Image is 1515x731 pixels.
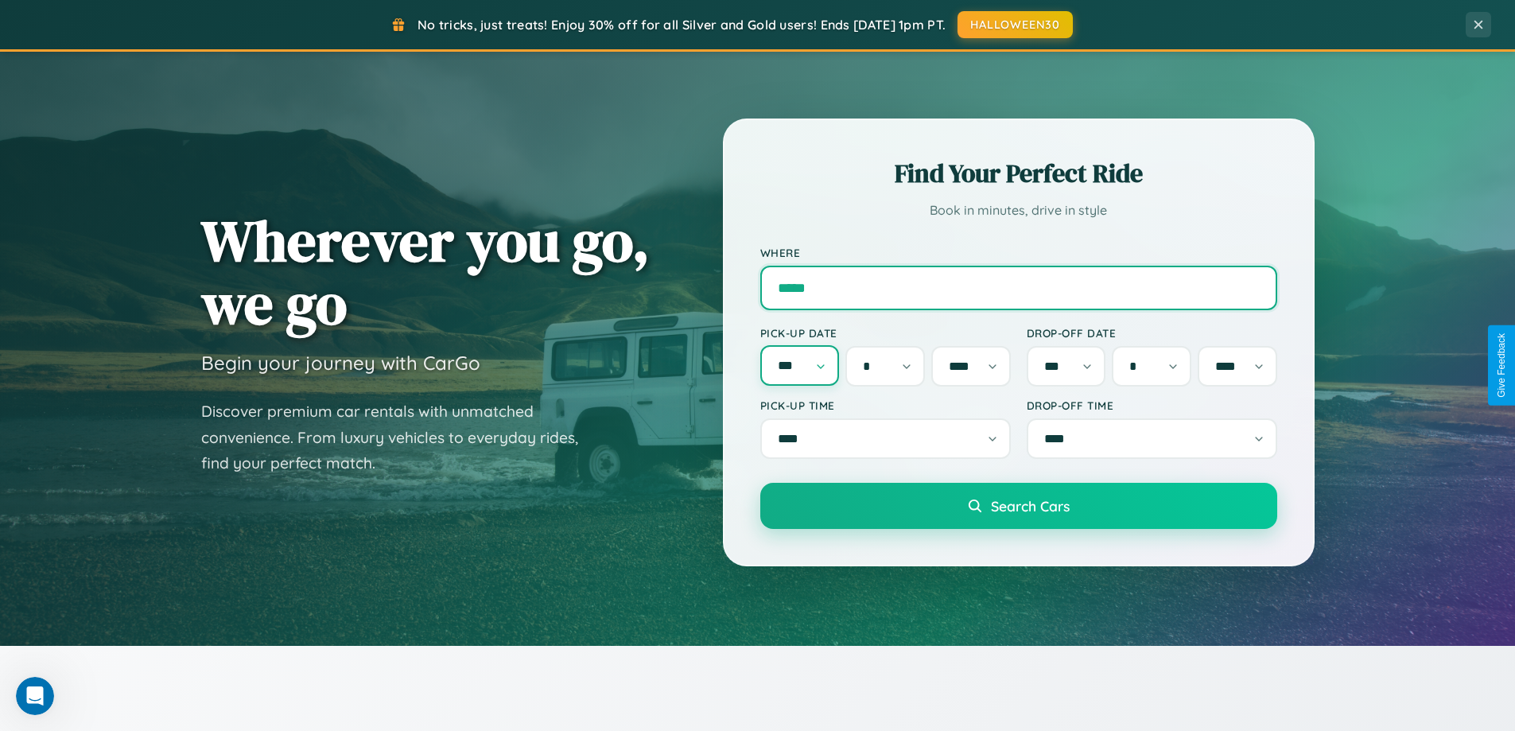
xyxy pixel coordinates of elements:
[201,399,599,476] p: Discover premium car rentals with unmatched convenience. From luxury vehicles to everyday rides, ...
[201,351,480,375] h3: Begin your journey with CarGo
[1496,333,1507,398] div: Give Feedback
[1027,399,1277,412] label: Drop-off Time
[958,11,1073,38] button: HALLOWEEN30
[760,156,1277,191] h2: Find Your Perfect Ride
[760,399,1011,412] label: Pick-up Time
[760,199,1277,222] p: Book in minutes, drive in style
[760,483,1277,529] button: Search Cars
[418,17,946,33] span: No tricks, just treats! Enjoy 30% off for all Silver and Gold users! Ends [DATE] 1pm PT.
[991,497,1070,515] span: Search Cars
[16,677,54,715] iframe: Intercom live chat
[760,326,1011,340] label: Pick-up Date
[201,209,650,335] h1: Wherever you go, we go
[1027,326,1277,340] label: Drop-off Date
[760,246,1277,259] label: Where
